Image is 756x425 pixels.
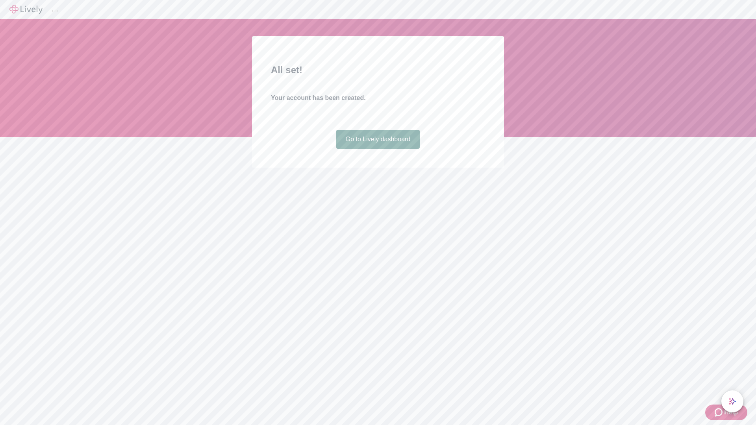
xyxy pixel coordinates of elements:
[52,10,58,12] button: Log out
[721,390,743,412] button: chat
[724,408,738,417] span: Help
[336,130,420,149] a: Go to Lively dashboard
[271,63,485,77] h2: All set!
[705,405,747,420] button: Zendesk support iconHelp
[9,5,43,14] img: Lively
[271,93,485,103] h4: Your account has been created.
[715,408,724,417] svg: Zendesk support icon
[728,397,736,405] svg: Lively AI Assistant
